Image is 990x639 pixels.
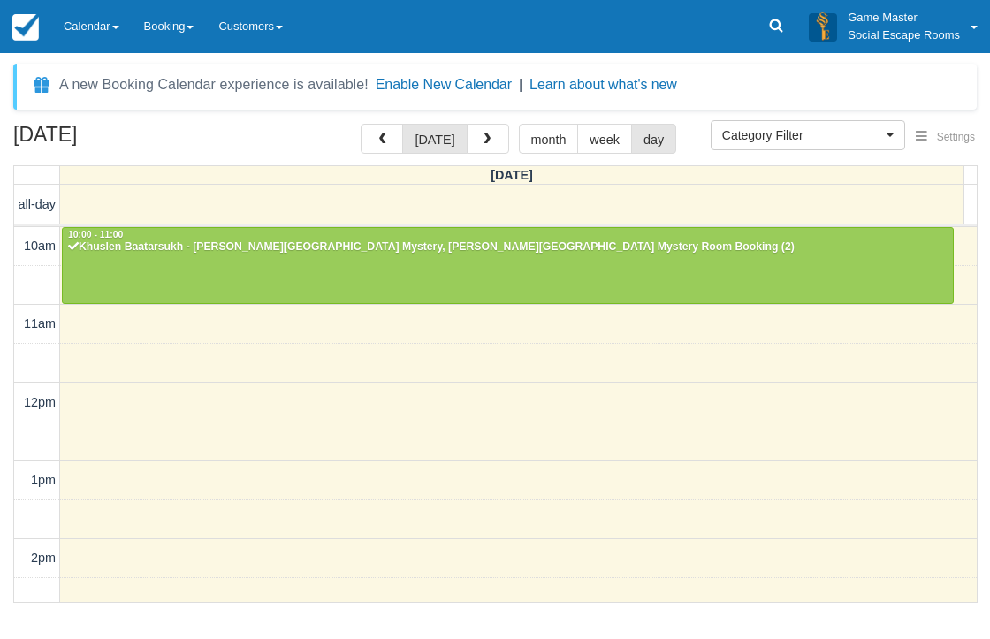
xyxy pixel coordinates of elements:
[31,551,56,565] span: 2pm
[19,197,56,211] span: all-day
[491,168,533,182] span: [DATE]
[722,126,882,144] span: Category Filter
[711,120,905,150] button: Category Filter
[905,125,986,150] button: Settings
[848,9,960,27] p: Game Master
[12,14,39,41] img: checkfront-main-nav-mini-logo.png
[809,12,837,41] img: A3
[62,227,954,305] a: 10:00 - 11:00Khuslen Baatarsukh - [PERSON_NAME][GEOGRAPHIC_DATA] Mystery, [PERSON_NAME][GEOGRAPHI...
[519,77,522,92] span: |
[937,131,975,143] span: Settings
[519,124,579,154] button: month
[402,124,467,154] button: [DATE]
[848,27,960,44] p: Social Escape Rooms
[13,124,237,156] h2: [DATE]
[24,395,56,409] span: 12pm
[24,316,56,331] span: 11am
[68,230,123,240] span: 10:00 - 11:00
[577,124,632,154] button: week
[59,74,369,95] div: A new Booking Calendar experience is available!
[31,473,56,487] span: 1pm
[376,76,512,94] button: Enable New Calendar
[24,239,56,253] span: 10am
[529,77,677,92] a: Learn about what's new
[67,240,948,255] div: Khuslen Baatarsukh - [PERSON_NAME][GEOGRAPHIC_DATA] Mystery, [PERSON_NAME][GEOGRAPHIC_DATA] Myste...
[631,124,676,154] button: day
